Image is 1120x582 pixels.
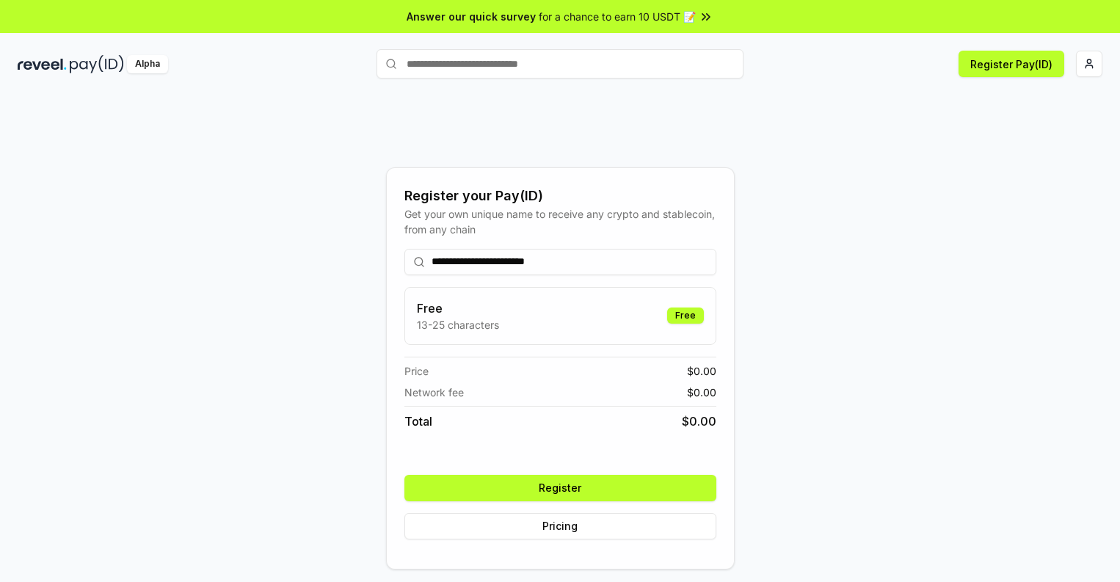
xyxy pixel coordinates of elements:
[127,55,168,73] div: Alpha
[404,186,716,206] div: Register your Pay(ID)
[407,9,536,24] span: Answer our quick survey
[18,55,67,73] img: reveel_dark
[539,9,696,24] span: for a chance to earn 10 USDT 📝
[959,51,1064,77] button: Register Pay(ID)
[404,475,716,501] button: Register
[70,55,124,73] img: pay_id
[404,206,716,237] div: Get your own unique name to receive any crypto and stablecoin, from any chain
[404,363,429,379] span: Price
[687,363,716,379] span: $ 0.00
[404,412,432,430] span: Total
[404,385,464,400] span: Network fee
[687,385,716,400] span: $ 0.00
[417,299,499,317] h3: Free
[667,308,704,324] div: Free
[417,317,499,332] p: 13-25 characters
[682,412,716,430] span: $ 0.00
[404,513,716,539] button: Pricing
